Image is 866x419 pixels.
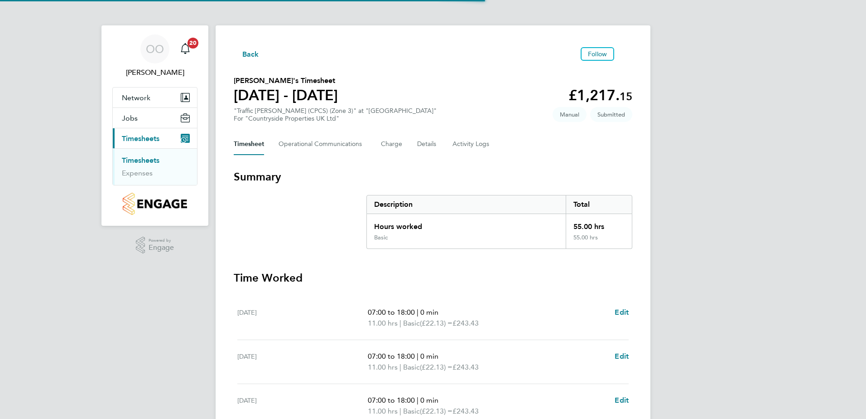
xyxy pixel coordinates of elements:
[417,308,419,317] span: |
[367,214,566,234] div: Hours worked
[368,308,415,317] span: 07:00 to 18:00
[234,133,264,155] button: Timesheet
[420,407,452,415] span: (£22.13) =
[234,115,437,122] div: For "Countryside Properties UK Ltd"
[123,193,187,215] img: countryside-properties-logo-retina.png
[368,396,415,404] span: 07:00 to 18:00
[452,319,479,327] span: £243.43
[368,352,415,361] span: 07:00 to 18:00
[234,170,632,184] h3: Summary
[146,43,164,55] span: OO
[122,169,153,177] a: Expenses
[399,319,401,327] span: |
[452,407,479,415] span: £243.43
[420,308,438,317] span: 0 min
[368,319,398,327] span: 11.00 hrs
[234,86,338,104] h1: [DATE] - [DATE]
[417,396,419,404] span: |
[234,271,632,285] h3: Time Worked
[176,34,194,63] a: 20
[417,352,419,361] span: |
[417,133,438,155] button: Details
[242,49,259,60] span: Back
[620,90,632,103] span: 15
[615,307,629,318] a: Edit
[588,50,607,58] span: Follow
[113,88,197,107] button: Network
[566,234,632,248] div: 55.00 hrs
[234,48,259,59] button: Back
[149,244,174,252] span: Engage
[420,319,452,327] span: (£22.13) =
[237,307,368,329] div: [DATE]
[113,108,197,128] button: Jobs
[374,234,388,241] div: Basic
[368,407,398,415] span: 11.00 hrs
[568,87,632,104] app-decimal: £1,217.
[279,133,366,155] button: Operational Communications
[399,363,401,371] span: |
[367,195,566,214] div: Description
[122,114,138,122] span: Jobs
[615,395,629,406] a: Edit
[237,395,368,417] div: [DATE]
[399,407,401,415] span: |
[149,237,174,244] span: Powered by
[566,195,632,214] div: Total
[381,133,403,155] button: Charge
[112,67,197,78] span: Ola Oke
[101,25,208,226] nav: Main navigation
[113,148,197,185] div: Timesheets
[615,352,629,361] span: Edit
[615,351,629,362] a: Edit
[420,352,438,361] span: 0 min
[618,52,632,56] button: Timesheets Menu
[420,396,438,404] span: 0 min
[420,363,452,371] span: (£22.13) =
[234,107,437,122] div: "Traffic [PERSON_NAME] (CPCS) (Zone 3)" at "[GEOGRAPHIC_DATA]"
[590,107,632,122] span: This timesheet is Submitted.
[615,396,629,404] span: Edit
[403,406,420,417] span: Basic
[188,38,198,49] span: 20
[122,134,159,143] span: Timesheets
[581,47,614,61] button: Follow
[234,75,338,86] h2: [PERSON_NAME]'s Timesheet
[553,107,587,122] span: This timesheet was manually created.
[566,214,632,234] div: 55.00 hrs
[112,193,197,215] a: Go to home page
[403,318,420,329] span: Basic
[452,363,479,371] span: £243.43
[122,156,159,165] a: Timesheets
[237,351,368,373] div: [DATE]
[136,237,174,254] a: Powered byEngage
[615,308,629,317] span: Edit
[452,133,491,155] button: Activity Logs
[368,363,398,371] span: 11.00 hrs
[403,362,420,373] span: Basic
[112,34,197,78] a: OO[PERSON_NAME]
[113,128,197,148] button: Timesheets
[122,93,150,102] span: Network
[366,195,632,249] div: Summary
